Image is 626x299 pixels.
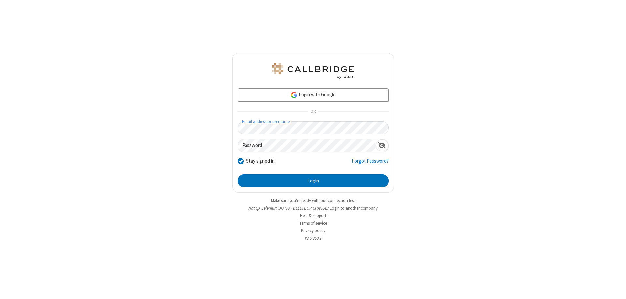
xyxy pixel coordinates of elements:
a: Login with Google [238,88,389,102]
input: Password [238,139,376,152]
a: Privacy policy [301,228,325,233]
div: Show password [376,139,388,151]
a: Help & support [300,213,326,218]
button: Login to another company [330,205,378,211]
li: v2.6.350.2 [232,235,394,241]
a: Make sure you're ready with our connection test [271,198,355,203]
label: Stay signed in [246,157,275,165]
span: OR [308,107,318,116]
img: google-icon.png [291,91,298,99]
a: Forgot Password? [352,157,389,170]
button: Login [238,174,389,187]
a: Terms of service [299,220,327,226]
input: Email address or username [238,121,389,134]
li: Not QA Selenium DO NOT DELETE OR CHANGE? [232,205,394,211]
img: QA Selenium DO NOT DELETE OR CHANGE [271,63,355,79]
